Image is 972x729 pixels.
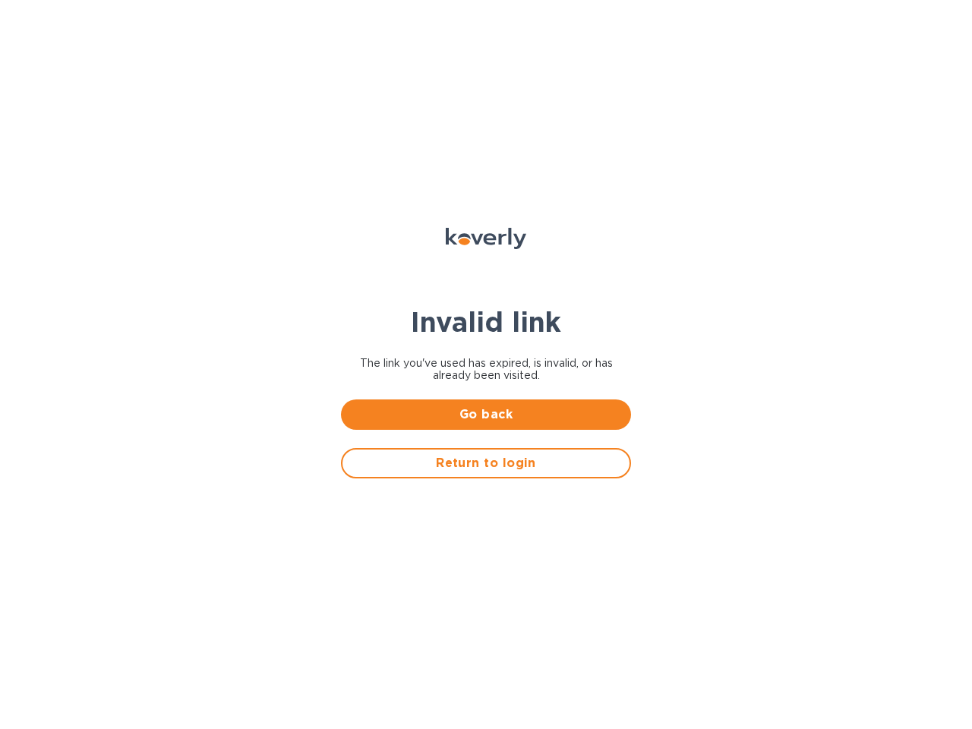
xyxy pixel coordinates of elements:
[341,448,631,478] button: Return to login
[446,228,526,249] img: Koverly
[341,357,631,381] span: The link you've used has expired, is invalid, or has already been visited.
[355,454,617,472] span: Return to login
[353,406,619,424] span: Go back
[341,399,631,430] button: Go back
[411,305,561,339] b: Invalid link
